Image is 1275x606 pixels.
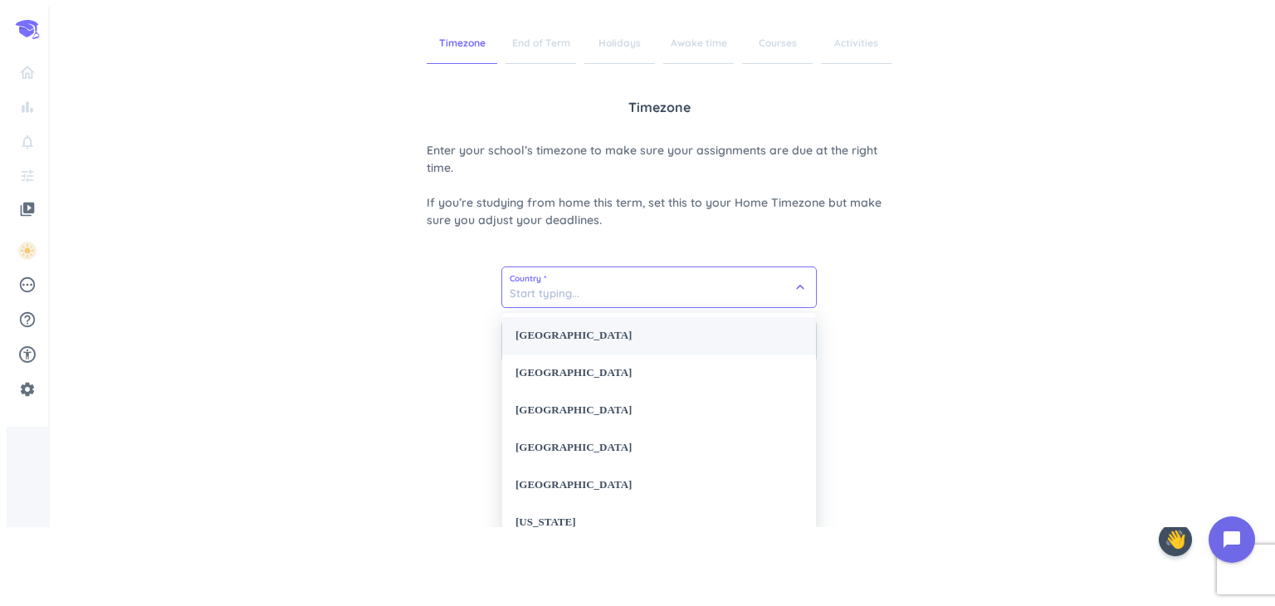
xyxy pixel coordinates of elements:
i: settings [19,381,36,398]
div: [GEOGRAPHIC_DATA] [502,392,816,429]
i: pending [18,276,37,294]
div: [GEOGRAPHIC_DATA] [502,317,816,354]
i: help_outline [18,310,37,329]
div: [US_STATE] [502,504,816,541]
span: End of Term [506,23,576,64]
span: Country * [510,275,808,283]
span: Awake time [663,23,734,64]
div: [GEOGRAPHIC_DATA] [502,429,816,467]
span: Enter your school’s timezone to make sure your assignments are due at the right time. If you’re s... [427,142,892,229]
div: [GEOGRAPHIC_DATA] [502,467,816,504]
div: [GEOGRAPHIC_DATA] [502,354,816,392]
span: Courses [742,23,813,64]
span: Holidays [584,23,655,64]
i: keyboard_arrow_down [792,279,808,296]
input: Start typing... [502,267,816,307]
span: 👋 [1165,526,1186,553]
i: video_library [19,201,36,217]
span: Timezone [427,23,497,64]
span: Activities [821,23,892,64]
a: settings [13,376,42,403]
span: Timezone [628,97,691,117]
